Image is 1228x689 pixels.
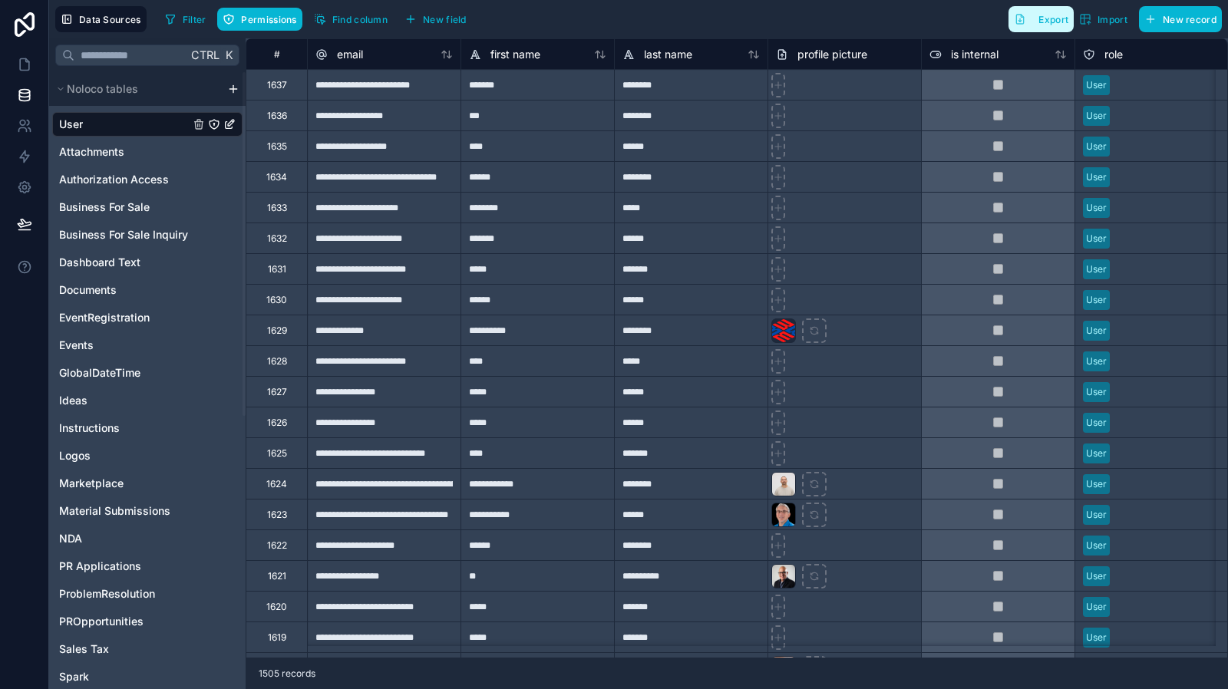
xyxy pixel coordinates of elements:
[59,117,190,132] a: User
[59,144,124,160] span: Attachments
[337,47,363,62] span: email
[52,195,243,219] div: Business For Sale
[1008,6,1074,32] button: Export
[59,448,190,463] a: Logos
[59,393,87,408] span: Ideas
[1086,569,1107,583] div: User
[59,338,94,353] span: Events
[1104,47,1123,62] span: role
[1086,539,1107,552] div: User
[266,171,287,183] div: 1634
[1086,354,1107,368] div: User
[644,47,692,62] span: last name
[159,8,212,31] button: Filter
[1163,14,1216,25] span: New record
[490,47,540,62] span: first name
[59,586,155,602] span: ProblemResolution
[423,14,467,25] span: New field
[52,333,243,358] div: Events
[1086,78,1107,92] div: User
[59,282,117,298] span: Documents
[1086,631,1107,644] div: User
[267,79,287,91] div: 1637
[52,305,243,330] div: EventRegistration
[52,637,243,661] div: Sales Tax
[59,117,83,132] span: User
[1086,416,1107,430] div: User
[1086,447,1107,460] div: User
[59,503,170,519] span: Material Submissions
[59,531,190,546] a: NDA
[267,539,287,552] div: 1622
[1086,140,1107,153] div: User
[1086,508,1107,522] div: User
[59,503,190,519] a: Material Submissions
[59,614,190,629] a: PROpportunities
[52,250,243,275] div: Dashboard Text
[267,202,287,214] div: 1633
[267,140,287,153] div: 1635
[59,172,169,187] span: Authorization Access
[797,47,867,62] span: profile picture
[55,6,147,32] button: Data Sources
[52,167,243,192] div: Authorization Access
[52,140,243,164] div: Attachments
[267,386,287,398] div: 1627
[1139,6,1222,32] button: New record
[59,448,91,463] span: Logos
[59,586,190,602] a: ProblemResolution
[217,8,308,31] a: Permissions
[59,338,190,353] a: Events
[59,641,109,657] span: Sales Tax
[59,227,190,242] a: Business For Sale Inquiry
[59,669,190,684] a: Spark
[1133,6,1222,32] a: New record
[59,310,150,325] span: EventRegistration
[59,476,190,491] a: Marketplace
[267,417,287,429] div: 1626
[1086,109,1107,123] div: User
[59,199,190,215] a: Business For Sale
[332,14,388,25] span: Find column
[59,420,120,436] span: Instructions
[267,355,287,368] div: 1628
[1086,170,1107,184] div: User
[59,227,188,242] span: Business For Sale Inquiry
[267,509,287,521] div: 1623
[52,112,243,137] div: User
[79,14,141,25] span: Data Sources
[52,223,243,247] div: Business For Sale Inquiry
[268,631,286,644] div: 1619
[59,310,190,325] a: EventRegistration
[59,393,190,408] a: Ideas
[223,50,234,61] span: K
[52,443,243,468] div: Logos
[241,14,296,25] span: Permissions
[1086,385,1107,399] div: User
[1086,324,1107,338] div: User
[59,641,190,657] a: Sales Tax
[59,476,124,491] span: Marketplace
[52,526,243,551] div: NDA
[52,609,243,634] div: PROpportunities
[1038,14,1068,25] span: Export
[267,232,287,245] div: 1632
[52,471,243,496] div: Marketplace
[268,570,286,582] div: 1621
[951,47,999,62] span: is internal
[1086,232,1107,246] div: User
[59,282,190,298] a: Documents
[266,478,287,490] div: 1624
[52,499,243,523] div: Material Submissions
[1086,477,1107,491] div: User
[52,416,243,440] div: Instructions
[267,325,287,337] div: 1629
[1074,6,1133,32] button: Import
[59,559,141,574] span: PR Applications
[59,669,89,684] span: Spark
[59,255,140,270] span: Dashboard Text
[1086,201,1107,215] div: User
[59,365,140,381] span: GlobalDateTime
[399,8,472,31] button: New field
[67,81,138,97] span: Noloco tables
